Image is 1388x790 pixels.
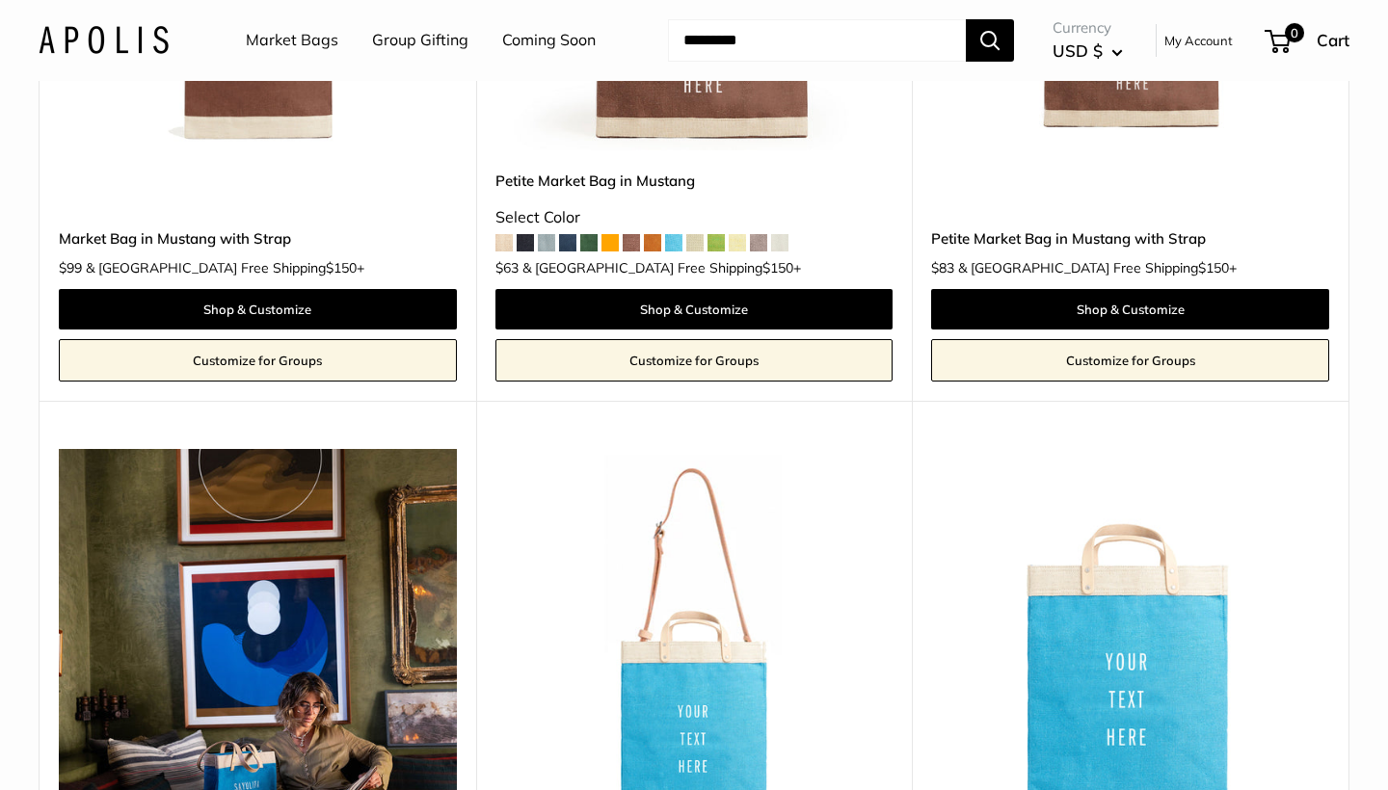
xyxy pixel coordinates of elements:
button: USD $ [1053,36,1123,66]
a: Group Gifting [372,26,468,55]
span: & [GEOGRAPHIC_DATA] Free Shipping + [86,261,364,275]
div: Select Color [495,203,894,232]
span: & [GEOGRAPHIC_DATA] Free Shipping + [522,261,801,275]
span: $150 [326,259,357,276]
a: Coming Soon [502,26,596,55]
a: Customize for Groups [59,339,457,382]
span: & [GEOGRAPHIC_DATA] Free Shipping + [958,261,1237,275]
span: $83 [931,259,954,276]
img: Apolis [39,26,169,54]
a: 0 Cart [1267,25,1349,56]
a: Petite Market Bag in Mustang [495,170,894,192]
span: Cart [1317,30,1349,50]
a: Market Bags [246,26,338,55]
span: Currency [1053,14,1123,41]
span: $99 [59,259,82,276]
a: Petite Market Bag in Mustang with Strap [931,227,1329,250]
span: 0 [1285,23,1304,42]
a: Customize for Groups [931,339,1329,382]
span: USD $ [1053,40,1103,61]
input: Search... [668,19,966,62]
button: Search [966,19,1014,62]
a: Shop & Customize [59,289,457,329]
a: Shop & Customize [495,289,894,329]
span: $150 [762,259,793,276]
span: $63 [495,259,519,276]
a: Shop & Customize [931,289,1329,329]
a: Customize for Groups [495,339,894,382]
a: My Account [1164,29,1233,52]
span: $150 [1198,259,1229,276]
a: Market Bag in Mustang with Strap [59,227,457,250]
